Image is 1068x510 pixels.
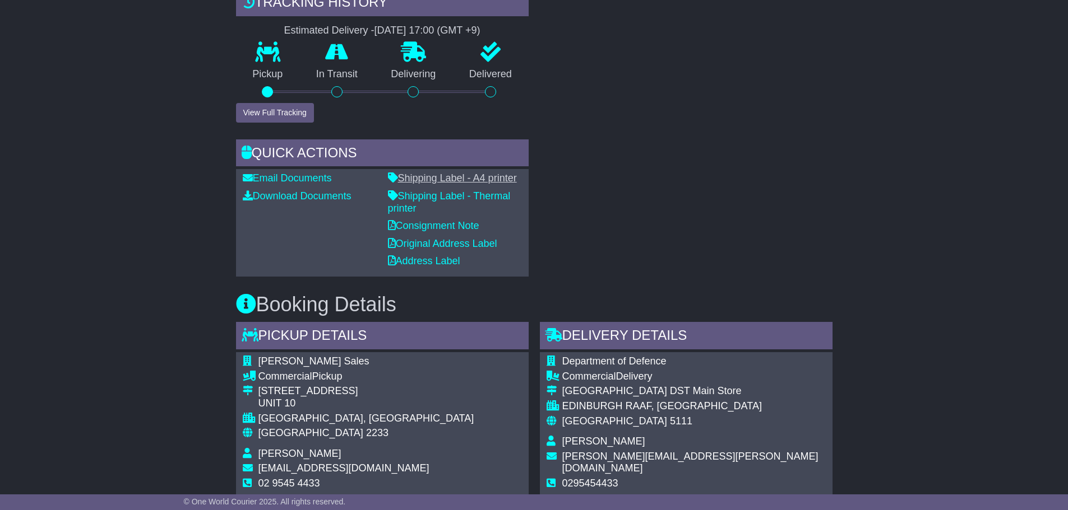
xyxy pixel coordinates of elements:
[258,427,363,438] span: [GEOGRAPHIC_DATA]
[562,415,667,427] span: [GEOGRAPHIC_DATA]
[299,68,375,81] p: In Transit
[258,478,320,489] span: 02 9545 4433
[184,497,346,506] span: © One World Courier 2025. All rights reserved.
[258,371,474,383] div: Pickup
[258,462,429,474] span: [EMAIL_ADDRESS][DOMAIN_NAME]
[236,322,529,352] div: Pickup Details
[236,68,300,81] p: Pickup
[388,238,497,249] a: Original Address Label
[258,448,341,459] span: [PERSON_NAME]
[258,413,474,425] div: [GEOGRAPHIC_DATA], [GEOGRAPHIC_DATA]
[540,322,833,352] div: Delivery Details
[562,371,616,382] span: Commercial
[258,397,474,410] div: UNIT 10
[236,139,529,170] div: Quick Actions
[562,355,667,367] span: Department of Defence
[562,436,645,447] span: [PERSON_NAME]
[236,25,529,37] div: Estimated Delivery -
[562,451,819,474] span: [PERSON_NAME][EMAIL_ADDRESS][PERSON_NAME][DOMAIN_NAME]
[243,172,332,184] a: Email Documents
[366,427,389,438] span: 2233
[562,478,618,489] span: 0295454433
[452,68,529,81] p: Delivered
[258,371,312,382] span: Commercial
[670,415,692,427] span: 5111
[236,103,314,123] button: View Full Tracking
[258,385,474,397] div: [STREET_ADDRESS]
[388,255,460,266] a: Address Label
[236,293,833,316] h3: Booking Details
[375,25,480,37] div: [DATE] 17:00 (GMT +9)
[375,68,453,81] p: Delivering
[388,172,517,184] a: Shipping Label - A4 printer
[243,190,352,202] a: Download Documents
[562,385,826,397] div: [GEOGRAPHIC_DATA] DST Main Store
[388,220,479,231] a: Consignment Note
[388,190,511,214] a: Shipping Label - Thermal printer
[562,371,826,383] div: Delivery
[562,400,826,413] div: EDINBURGH RAAF, [GEOGRAPHIC_DATA]
[258,355,369,367] span: [PERSON_NAME] Sales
